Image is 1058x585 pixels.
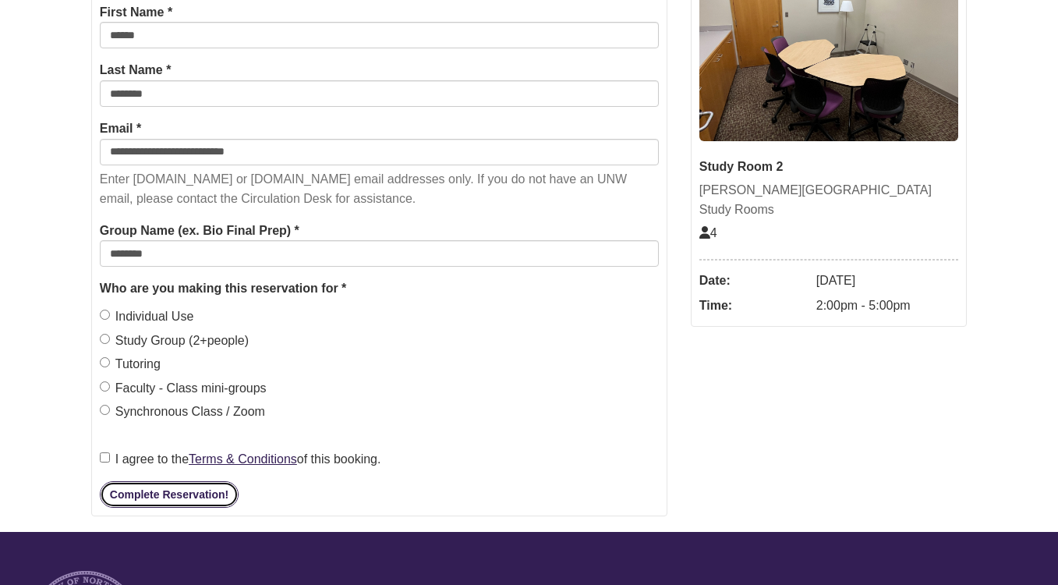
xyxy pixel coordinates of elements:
[699,226,717,239] span: The capacity of this space
[100,405,110,415] input: Synchronous Class / Zoom
[100,334,110,344] input: Study Group (2+people)
[100,169,659,209] p: Enter [DOMAIN_NAME] or [DOMAIN_NAME] email addresses only. If you do not have an UNW email, pleas...
[699,268,809,293] dt: Date:
[100,310,110,320] input: Individual Use
[816,268,958,293] dd: [DATE]
[100,354,161,374] label: Tutoring
[100,119,141,139] label: Email *
[100,221,299,241] label: Group Name (ex. Bio Final Prep) *
[100,452,110,463] input: I agree to theTerms & Conditionsof this booking.
[100,402,265,422] label: Synchronous Class / Zoom
[699,293,809,318] dt: Time:
[816,293,958,318] dd: 2:00pm - 5:00pm
[100,278,659,299] legend: Who are you making this reservation for *
[100,449,381,470] label: I agree to the of this booking.
[100,481,239,508] button: Complete Reservation!
[100,381,110,392] input: Faculty - Class mini-groups
[100,60,172,80] label: Last Name *
[100,357,110,367] input: Tutoring
[100,331,249,351] label: Study Group (2+people)
[699,180,958,220] div: [PERSON_NAME][GEOGRAPHIC_DATA] Study Rooms
[189,452,297,466] a: Terms & Conditions
[100,2,172,23] label: First Name *
[100,378,267,399] label: Faculty - Class mini-groups
[699,157,958,177] div: Study Room 2
[100,307,194,327] label: Individual Use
